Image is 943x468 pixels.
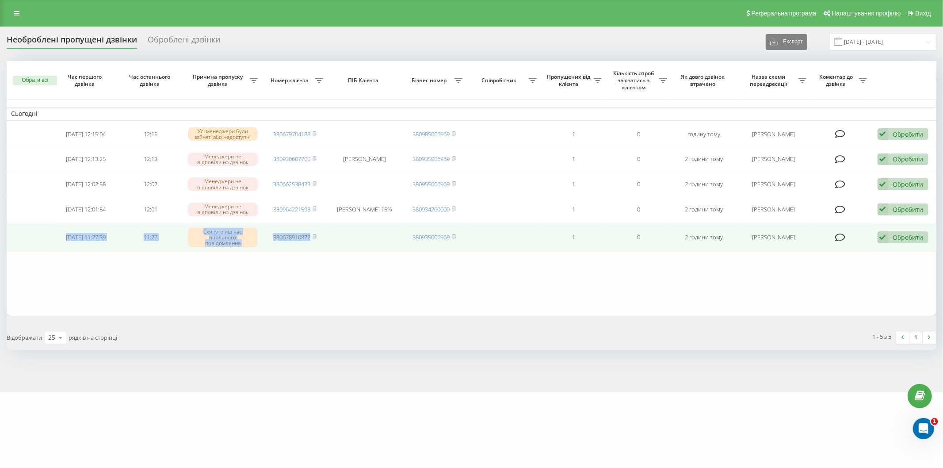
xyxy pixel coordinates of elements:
[606,147,671,171] td: 0
[471,77,529,84] span: Співробітник
[679,73,729,87] span: Як довго дзвінок втрачено
[13,76,57,85] button: Обрати всі
[672,123,737,146] td: годину тому
[273,205,310,213] a: 380964221598
[766,34,807,50] button: Експорт
[7,35,137,49] div: Необроблені пропущені дзвінки
[931,418,938,425] span: 1
[188,127,258,141] div: Усі менеджери були зайняті або недоступні
[893,130,924,138] div: Обробити
[118,123,183,146] td: 12:15
[815,73,859,87] span: Коментар до дзвінка
[606,173,671,196] td: 0
[606,223,671,252] td: 0
[737,223,811,252] td: [PERSON_NAME]
[53,223,118,252] td: [DATE] 11:27:39
[328,198,402,221] td: [PERSON_NAME] 15%
[335,77,394,84] span: ПІБ Клієнта
[737,147,811,171] td: [PERSON_NAME]
[118,223,183,252] td: 11:27
[148,35,220,49] div: Оброблені дзвінки
[672,223,737,252] td: 2 години тому
[741,73,798,87] span: Назва схеми переадресації
[406,77,454,84] span: Бізнес номер
[737,173,811,196] td: [PERSON_NAME]
[541,173,606,196] td: 1
[412,205,450,213] a: 380934260000
[69,334,117,341] span: рядків на сторінці
[909,331,923,344] a: 1
[188,228,258,247] div: Скинуто під час вітального повідомлення
[737,198,811,221] td: [PERSON_NAME]
[118,198,183,221] td: 12:01
[832,10,901,17] span: Налаштування профілю
[412,180,450,188] a: 380955006969
[672,198,737,221] td: 2 години тому
[48,333,55,342] div: 25
[61,73,111,87] span: Час першого дзвінка
[606,123,671,146] td: 0
[672,173,737,196] td: 2 години тому
[893,205,924,214] div: Обробити
[893,233,924,242] div: Обробити
[611,70,659,91] span: Кількість спроб зв'язатись з клієнтом
[273,180,310,188] a: 380662538433
[606,198,671,221] td: 0
[541,147,606,171] td: 1
[752,10,817,17] span: Реферальна програма
[328,147,402,171] td: [PERSON_NAME]
[412,233,450,241] a: 380935006969
[273,233,310,241] a: 380678910822
[412,130,450,138] a: 380985006969
[273,155,310,163] a: 380930607700
[873,332,892,341] div: 1 - 5 з 5
[53,123,118,146] td: [DATE] 12:15:04
[126,73,176,87] span: Час останнього дзвінка
[916,10,931,17] span: Вихід
[188,203,258,216] div: Менеджери не відповіли на дзвінок
[273,130,310,138] a: 380679704188
[737,123,811,146] td: [PERSON_NAME]
[188,153,258,166] div: Менеджери не відповіли на дзвінок
[188,73,250,87] span: Причина пропуску дзвінка
[188,177,258,191] div: Менеджери не відповіли на дзвінок
[7,334,42,341] span: Відображати
[53,198,118,221] td: [DATE] 12:01:54
[53,173,118,196] td: [DATE] 12:02:58
[541,198,606,221] td: 1
[672,147,737,171] td: 2 години тому
[7,107,936,120] td: Сьогодні
[893,155,924,163] div: Обробити
[118,173,183,196] td: 12:02
[546,73,594,87] span: Пропущених від клієнта
[913,418,934,439] iframe: Intercom live chat
[118,147,183,171] td: 12:13
[893,180,924,188] div: Обробити
[541,123,606,146] td: 1
[541,223,606,252] td: 1
[412,155,450,163] a: 380935006969
[53,147,118,171] td: [DATE] 12:13:25
[267,77,315,84] span: Номер клієнта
